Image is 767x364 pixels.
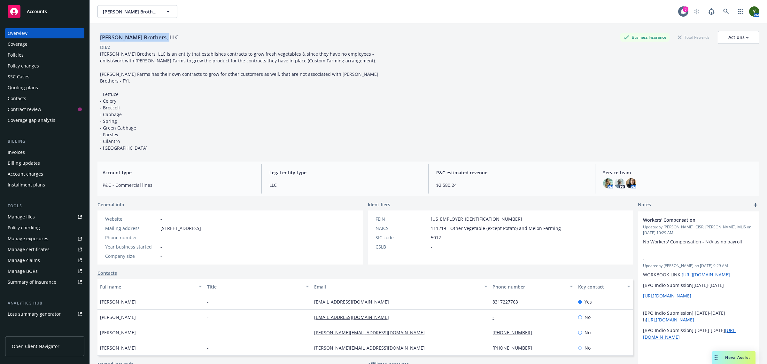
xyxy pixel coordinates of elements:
[269,182,421,188] span: LLC
[100,51,380,151] span: [PERSON_NAME] Brothers, LLC is an entity that establishes contracts to grow fresh vegetables & si...
[376,225,428,232] div: NAICS
[5,147,84,157] a: Invoices
[105,216,158,222] div: Website
[5,277,84,287] a: Summary of insurance
[12,343,59,350] span: Open Client Navigator
[100,344,136,351] span: [PERSON_NAME]
[97,33,181,42] div: [PERSON_NAME] Brothers, LLC
[576,279,633,294] button: Key contact
[8,28,27,38] div: Overview
[643,282,754,289] p: [BPO Indio Submission][DATE]-[DATE]
[578,283,623,290] div: Key contact
[620,33,670,41] div: Business Insurance
[97,5,177,18] button: [PERSON_NAME] Brothers, LLC
[603,169,754,176] span: Service team
[97,279,205,294] button: Full name
[105,243,158,250] div: Year business started
[643,255,738,262] span: -
[643,310,754,323] p: [BPO Indio Submission] [DATE]-[DATE] h
[603,178,613,188] img: photo
[5,83,84,93] a: Quoting plans
[718,31,759,44] button: Actions
[8,212,35,222] div: Manage files
[207,314,209,320] span: -
[5,203,84,209] div: Tools
[5,93,84,104] a: Contacts
[105,253,158,259] div: Company size
[492,283,566,290] div: Phone number
[5,255,84,265] a: Manage claims
[436,182,587,188] span: $2,580.24
[8,223,40,233] div: Policy checking
[207,344,209,351] span: -
[8,169,43,179] div: Account charges
[490,279,576,294] button: Phone number
[643,293,691,299] a: [URL][DOMAIN_NAME]
[160,234,162,241] span: -
[431,243,432,250] span: -
[585,344,591,351] span: No
[205,279,312,294] button: Title
[675,33,713,41] div: Total Rewards
[314,299,394,305] a: [EMAIL_ADDRESS][DOMAIN_NAME]
[436,169,587,176] span: P&C estimated revenue
[638,250,759,345] div: -Updatedby [PERSON_NAME] on [DATE] 9:29 AMWORKBOOK LINK:[URL][DOMAIN_NAME][BPO Indio Submission][...
[5,50,84,60] a: Policies
[638,211,759,250] div: Workers' CompensationUpdatedby [PERSON_NAME], CISR, [PERSON_NAME], MLIS on [DATE] 10:29 AMNo Work...
[682,272,730,278] a: [URL][DOMAIN_NAME]
[97,270,117,276] a: Contacts
[8,180,45,190] div: Installment plans
[5,180,84,190] a: Installment plans
[105,234,158,241] div: Phone number
[314,283,480,290] div: Email
[5,28,84,38] a: Overview
[207,283,302,290] div: Title
[492,345,537,351] a: [PHONE_NUMBER]
[643,327,754,340] p: [BPO Indio Submission] [DATE]-[DATE]
[312,279,490,294] button: Email
[5,169,84,179] a: Account charges
[690,5,703,18] a: Start snowing
[585,329,591,336] span: No
[8,104,41,115] div: Contract review
[97,201,124,208] span: General info
[8,39,27,49] div: Coverage
[5,233,84,244] span: Manage exposures
[8,233,48,244] div: Manage exposures
[8,147,25,157] div: Invoices
[5,223,84,233] a: Policy checking
[8,277,56,287] div: Summary of insurance
[749,6,759,17] img: photo
[103,182,254,188] span: P&C - Commercial lines
[712,351,755,364] button: Nova Assist
[8,255,40,265] div: Manage claims
[705,5,718,18] a: Report a Bug
[5,158,84,168] a: Billing updates
[626,178,636,188] img: photo
[269,169,421,176] span: Legal entity type
[207,329,209,336] span: -
[5,3,84,20] a: Accounts
[5,266,84,276] a: Manage BORs
[431,216,522,222] span: [US_EMPLOYER_IDENTIFICATION_NUMBER]
[105,225,158,232] div: Mailing address
[8,72,29,82] div: SSC Cases
[160,243,162,250] span: -
[8,309,61,319] div: Loss summary generator
[5,138,84,145] div: Billing
[643,224,754,236] span: Updated by [PERSON_NAME], CISR, [PERSON_NAME], MLIS on [DATE] 10:29 AM
[160,216,162,222] a: -
[8,93,26,104] div: Contacts
[643,263,754,269] span: Updated by [PERSON_NAME] on [DATE] 9:29 AM
[5,212,84,222] a: Manage files
[492,299,523,305] a: 8317227763
[100,283,195,290] div: Full name
[638,201,651,209] span: Notes
[376,243,428,250] div: CSLB
[734,5,747,18] a: Switch app
[5,104,84,115] a: Contract review
[725,355,750,360] span: Nova Assist
[8,83,38,93] div: Quoting plans
[8,244,50,255] div: Manage certificates
[728,31,749,44] div: Actions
